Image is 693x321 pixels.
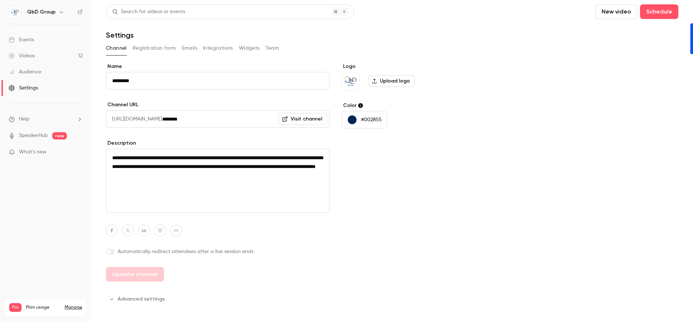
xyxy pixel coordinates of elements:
[342,102,454,109] label: Color
[342,63,454,90] section: Logo
[9,6,21,18] img: QbD Group
[342,111,387,129] button: #002855
[361,116,382,123] p: #002855
[106,293,169,305] button: Advanced settings
[595,4,637,19] button: New video
[9,115,83,123] li: help-dropdown-opener
[9,36,34,43] div: Events
[9,52,35,60] div: Videos
[9,303,22,312] span: Pro
[106,110,162,128] span: [URL][DOMAIN_NAME]
[133,42,176,54] button: Registration form
[239,42,260,54] button: Widgets
[106,140,330,147] label: Description
[26,305,60,310] span: Plan usage
[19,132,48,140] a: SpeakerHub
[9,84,38,92] div: Settings
[19,115,30,123] span: Help
[106,42,127,54] button: Channel
[106,101,330,108] label: Channel URL
[112,8,185,16] div: Search for videos or events
[65,305,82,310] a: Manage
[182,42,197,54] button: Emails
[279,113,327,125] a: Visit channel
[106,31,134,39] h1: Settings
[19,148,46,156] span: What's new
[203,42,233,54] button: Integrations
[342,63,454,70] label: Logo
[27,8,56,16] h6: QbD Group
[342,72,359,90] img: QbD Group
[106,63,330,70] label: Name
[52,132,67,140] span: new
[640,4,678,19] button: Schedule
[266,42,279,54] button: Team
[106,248,330,255] label: Automatically redirect attendees after a live session ends
[369,75,415,87] label: Upload logo
[9,68,41,76] div: Audience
